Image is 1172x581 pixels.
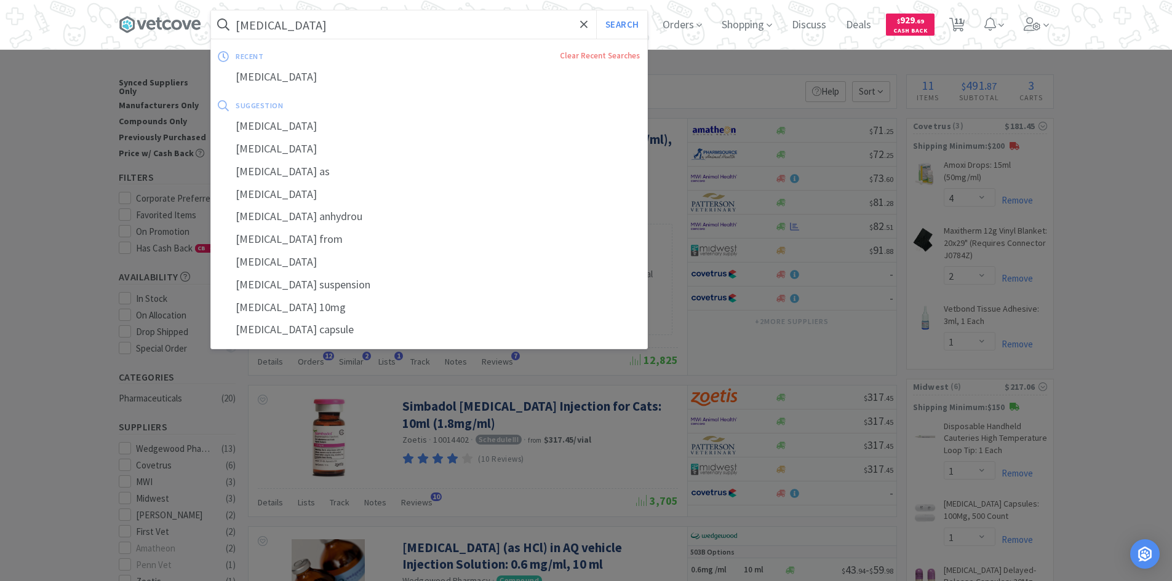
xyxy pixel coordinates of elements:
[841,20,876,31] a: Deals
[211,318,647,341] div: [MEDICAL_DATA] capsule
[897,14,924,26] span: 929
[915,17,924,25] span: . 69
[787,20,831,31] a: Discuss
[211,183,647,206] div: [MEDICAL_DATA]
[596,10,647,39] button: Search
[897,17,900,25] span: $
[211,274,647,296] div: [MEDICAL_DATA] suspension
[893,28,927,36] span: Cash Back
[560,50,640,61] a: Clear Recent Searches
[211,10,647,39] input: Search by item, sku, manufacturer, ingredient, size...
[211,160,647,183] div: [MEDICAL_DATA] as
[886,8,935,41] a: $929.69Cash Back
[236,47,412,66] div: recent
[211,138,647,160] div: [MEDICAL_DATA]
[944,21,970,32] a: 11
[236,96,461,115] div: suggestion
[211,115,647,138] div: [MEDICAL_DATA]
[211,228,647,251] div: [MEDICAL_DATA] from
[211,205,647,228] div: [MEDICAL_DATA] anhydrou
[211,251,647,274] div: [MEDICAL_DATA]
[211,66,647,89] div: [MEDICAL_DATA]
[211,296,647,319] div: [MEDICAL_DATA] 10mg
[1130,539,1160,569] div: Open Intercom Messenger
